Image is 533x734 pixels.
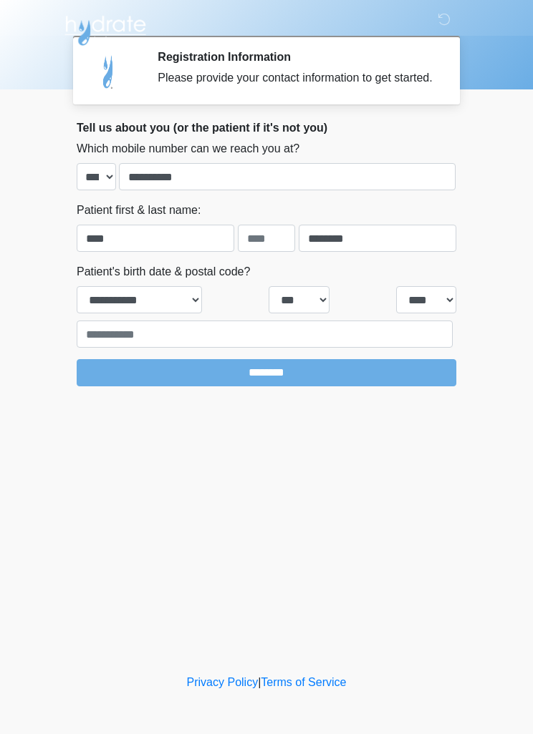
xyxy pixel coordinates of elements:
img: Hydrate IV Bar - Scottsdale Logo [62,11,148,47]
label: Patient first & last name: [77,202,201,219]
a: Privacy Policy [187,676,259,688]
a: | [258,676,261,688]
label: Which mobile number can we reach you at? [77,140,299,157]
a: Terms of Service [261,676,346,688]
div: Please provide your contact information to get started. [158,69,435,87]
img: Agent Avatar [87,50,130,93]
label: Patient's birth date & postal code? [77,263,250,280]
h2: Tell us about you (or the patient if it's not you) [77,121,456,134]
